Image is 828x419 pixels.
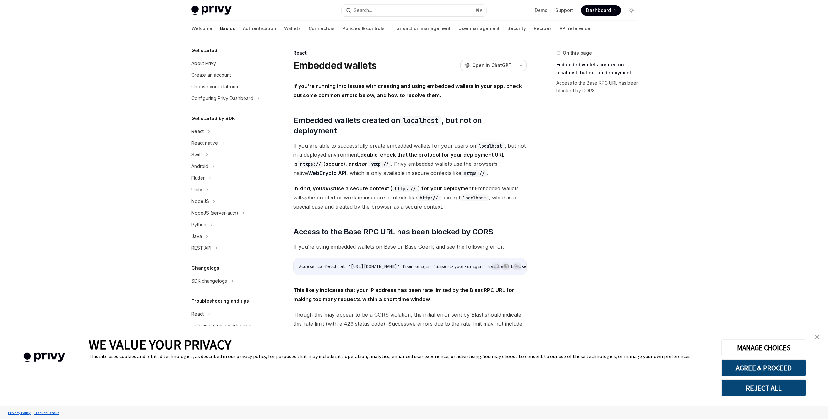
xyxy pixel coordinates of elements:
em: must [322,185,335,192]
a: Security [507,21,526,36]
div: This site uses cookies and related technologies, as described in our privacy policy, for purposes... [89,353,712,359]
img: light logo [191,6,232,15]
em: not [358,161,366,167]
code: https:// [392,185,418,192]
button: REJECT ALL [721,379,806,396]
a: About Privy [186,58,269,69]
h5: Get started [191,47,217,54]
code: http:// [368,161,391,168]
span: ⌘ K [476,8,483,13]
span: WE VALUE YOUR PRIVACY [89,336,231,353]
span: Access to the Base RPC URL has been blocked by CORS [293,227,493,237]
div: Java [191,232,202,240]
button: Copy the contents from the code block [502,262,511,270]
code: localhost [460,194,489,201]
a: Recipes [534,21,552,36]
code: localhost [476,142,505,150]
div: Choose your platform [191,83,238,91]
div: About Privy [191,60,216,67]
div: NodeJS [191,198,209,205]
div: React [293,50,527,56]
strong: In kind, you use a secure context ( ) for your deployment. [293,185,475,192]
button: Ask AI [513,262,521,270]
span: Access to fetch at '[URL][DOMAIN_NAME]' from origin 'insert-your-origin' has been blocked by CORS... [299,264,576,269]
h5: Changelogs [191,264,219,272]
span: If you’re using embedded wallets on Base or Base Goerli, and see the following error: [293,242,527,251]
strong: This likely indicates that your IP address has been rate limited by the Blast RPC URL for making ... [293,287,514,302]
a: Create an account [186,69,269,81]
button: AGREE & PROCEED [721,359,806,376]
span: On this page [563,49,592,57]
a: Privacy Policy [6,407,32,418]
span: Embedded wallets created on , but not on deployment [293,115,527,136]
a: close banner [811,331,824,344]
div: Swift [191,151,202,159]
h5: Troubleshooting and tips [191,297,249,305]
div: Search... [354,6,372,14]
button: MANAGE CHOICES [721,339,806,356]
a: Access to the Base RPC URL has been blocked by CORS [556,78,642,96]
a: WebCrypto API [308,170,346,176]
span: Dashboard [586,7,611,14]
span: Though this may appear to be a CORS violation, the initial error sent by Blast should indicate th... [293,310,527,346]
strong: If you’re running into issues with creating and using embedded wallets in your app, check out som... [293,83,522,98]
div: React native [191,139,218,147]
div: REST API [191,244,211,252]
div: Python [191,221,206,229]
h5: Get started by SDK [191,115,235,122]
button: Open in ChatGPT [460,60,516,71]
a: Dashboard [581,5,621,16]
div: NodeJS (server-auth) [191,209,238,217]
a: Wallets [284,21,301,36]
div: Common framework errors [195,322,253,330]
a: Tracker Details [32,407,60,418]
div: Flutter [191,174,205,182]
div: React [191,310,204,318]
button: Toggle dark mode [626,5,637,16]
a: Common framework errors [186,320,269,332]
a: Support [555,7,573,14]
a: Choose your platform [186,81,269,93]
a: Embedded wallets created on localhost, but not on deployment [556,60,642,78]
a: Welcome [191,21,212,36]
button: Report incorrect code [492,262,500,270]
code: https:// [461,170,487,177]
div: Unity [191,186,202,194]
a: API reference [560,21,590,36]
strong: double-check that the protocol for your deployment URL is (secure), and [293,152,505,167]
div: SDK changelogs [191,277,227,285]
a: Transaction management [392,21,451,36]
a: Policies & controls [343,21,385,36]
a: Demo [535,7,548,14]
span: Open in ChatGPT [472,62,512,69]
img: company logo [10,343,79,371]
h1: Embedded wallets [293,60,376,71]
em: not [301,194,309,201]
img: close banner [815,335,820,339]
div: Configuring Privy Dashboard [191,95,253,102]
a: User management [458,21,500,36]
code: localhost [400,116,441,126]
a: Connectors [309,21,335,36]
span: Embedded wallets will be created or work in insecure contexts like , except , which is a special ... [293,184,527,211]
code: http:// [417,194,441,201]
div: Create an account [191,71,231,79]
span: If you are able to successfully create embedded wallets for your users on , but not in a deployed... [293,141,527,177]
div: Android [191,163,208,170]
a: Basics [220,21,235,36]
div: React [191,128,204,135]
a: Authentication [243,21,276,36]
button: Search...⌘K [342,5,486,16]
code: https:// [298,161,323,168]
